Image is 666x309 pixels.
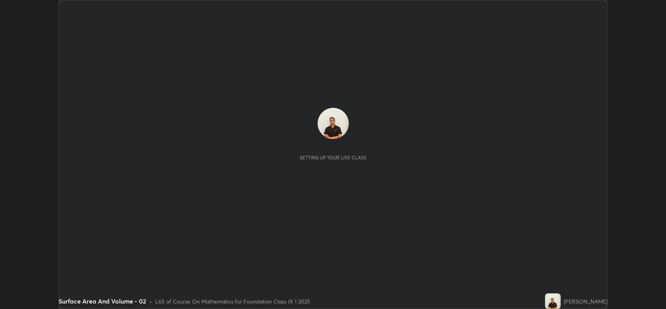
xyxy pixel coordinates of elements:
img: c6c4bda55b2f4167a00ade355d1641a8.jpg [318,108,349,139]
img: c6c4bda55b2f4167a00ade355d1641a8.jpg [545,293,561,309]
div: • [149,297,152,305]
div: L65 of Course On Mathematics for Foundation Class IX 1 2025 [155,297,310,305]
div: Surface Area And Volume - 02 [59,296,146,306]
div: [PERSON_NAME] [564,297,607,305]
div: Setting up your live class [300,155,366,161]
